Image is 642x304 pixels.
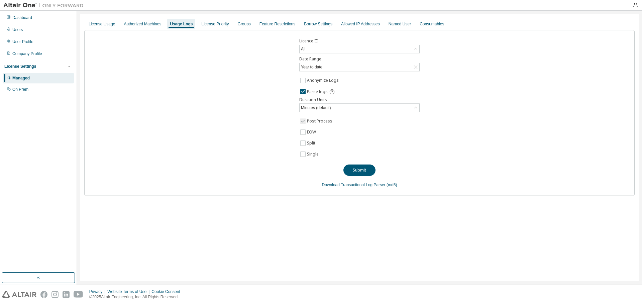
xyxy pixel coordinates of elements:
div: Usage Logs [170,21,193,27]
label: Duration Units [299,97,420,102]
span: Parse logs [307,89,328,94]
a: Download Transactional Log Parser [322,183,386,187]
div: On Prem [12,87,28,92]
div: Minutes (default) [300,104,332,111]
div: Cookie Consent [151,289,184,294]
img: altair_logo.svg [2,291,36,298]
div: Users [12,27,23,32]
div: All [300,45,306,53]
label: Post Process [307,117,334,125]
label: Single [307,150,320,158]
div: Allowed IP Addresses [341,21,380,27]
img: instagram.svg [51,291,59,298]
div: User Profile [12,39,33,44]
div: Borrow Settings [304,21,332,27]
p: © 2025 Altair Engineering, Inc. All Rights Reserved. [89,294,184,300]
div: Consumables [420,21,444,27]
img: youtube.svg [74,291,83,298]
div: Groups [238,21,251,27]
div: License Usage [89,21,115,27]
div: Authorized Machines [124,21,161,27]
div: Named User [389,21,411,27]
label: EOW [307,128,317,136]
div: Managed [12,75,30,81]
div: Privacy [89,289,107,294]
img: linkedin.svg [63,291,70,298]
button: Submit [343,165,376,176]
img: facebook.svg [40,291,47,298]
div: Year to date [300,63,419,71]
label: Licence ID [299,38,420,44]
div: Company Profile [12,51,42,56]
label: Anonymize Logs [307,76,340,84]
img: Altair One [3,2,87,9]
div: Dashboard [12,15,32,20]
div: Year to date [300,63,323,71]
div: Feature Restrictions [259,21,295,27]
label: Date Range [299,56,420,62]
a: (md5) [387,183,397,187]
div: All [300,45,419,53]
div: License Priority [201,21,229,27]
div: Minutes (default) [300,104,419,112]
label: Split [307,139,317,147]
div: Website Terms of Use [107,289,151,294]
div: License Settings [4,64,36,69]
